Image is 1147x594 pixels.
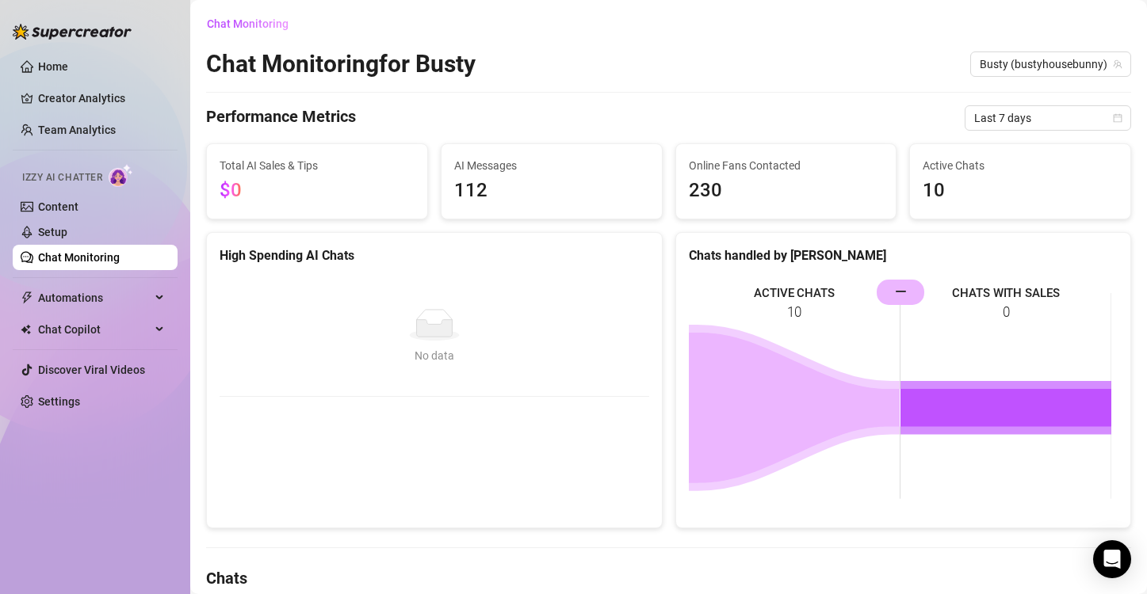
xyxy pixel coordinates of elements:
[38,317,151,342] span: Chat Copilot
[109,164,133,187] img: AI Chatter
[206,49,476,79] h2: Chat Monitoring for Busty
[689,157,884,174] span: Online Fans Contacted
[207,17,289,30] span: Chat Monitoring
[206,567,1131,589] h4: Chats
[1113,113,1122,123] span: calendar
[454,157,649,174] span: AI Messages
[13,24,132,40] img: logo-BBDzfeDw.svg
[38,200,78,213] a: Content
[22,170,102,185] span: Izzy AI Chatter
[38,86,165,111] a: Creator Analytics
[38,60,68,73] a: Home
[38,364,145,376] a: Discover Viral Videos
[220,157,415,174] span: Total AI Sales & Tips
[235,347,633,364] div: No data
[220,179,242,201] span: $0
[1093,540,1131,578] div: Open Intercom Messenger
[206,11,301,36] button: Chat Monitoring
[1113,59,1122,69] span: team
[38,395,80,408] a: Settings
[206,105,356,131] h4: Performance Metrics
[974,106,1122,130] span: Last 7 days
[38,285,151,310] span: Automations
[21,324,31,335] img: Chat Copilot
[454,176,649,206] span: 112
[980,52,1122,76] span: Busty (bustyhousebunny)
[923,157,1118,174] span: Active Chats
[923,176,1118,206] span: 10
[220,246,649,265] div: High Spending AI Chats
[38,251,120,264] a: Chat Monitoring
[689,246,1118,265] div: Chats handled by [PERSON_NAME]
[38,124,116,136] a: Team Analytics
[38,226,67,238] a: Setup
[21,291,33,304] span: thunderbolt
[689,176,884,206] span: 230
